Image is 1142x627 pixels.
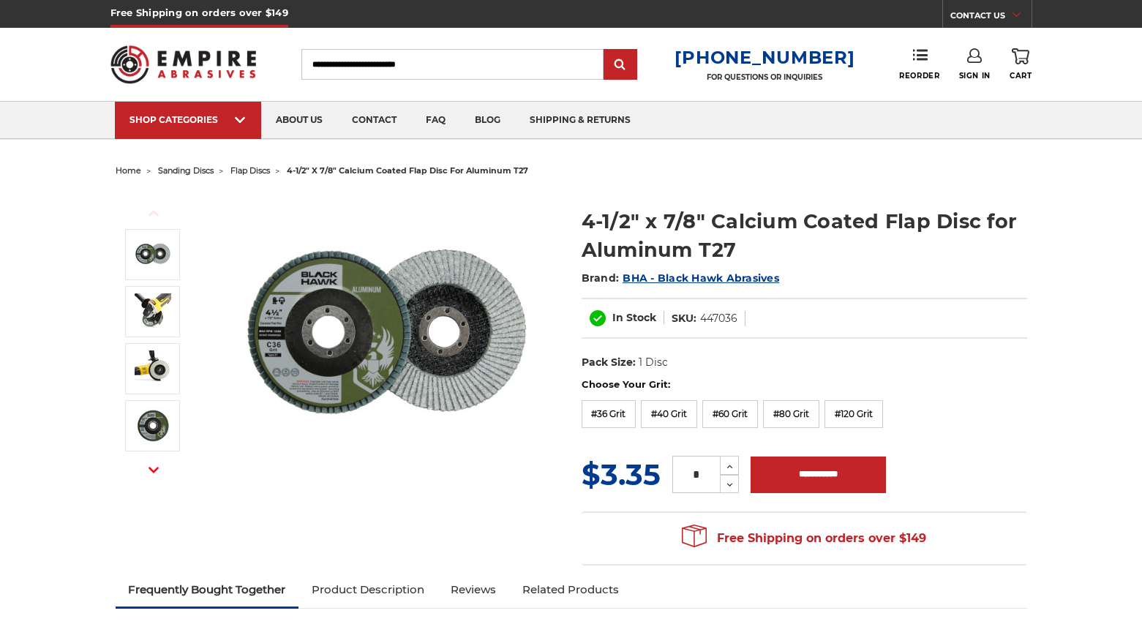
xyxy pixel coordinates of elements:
[129,114,247,125] div: SHOP CATEGORIES
[582,457,661,492] span: $3.35
[672,311,696,326] dt: SKU:
[437,574,509,606] a: Reviews
[135,236,171,273] img: BHA 4-1/2" x 7/8" Aluminum Flap Disc
[639,355,668,370] dd: 1 Disc
[675,47,854,68] a: [PHONE_NUMBER]
[582,378,1027,392] label: Choose Your Grit:
[509,574,632,606] a: Related Products
[606,50,635,80] input: Submit
[158,165,214,176] a: sanding discs
[298,574,437,606] a: Product Description
[116,165,141,176] a: home
[582,207,1027,264] h1: 4-1/2" x 7/8" Calcium Coated Flap Disc for Aluminum T27
[136,454,171,486] button: Next
[675,72,854,82] p: FOR QUESTIONS OR INQUIRIES
[460,102,515,139] a: blog
[136,198,171,229] button: Previous
[1010,48,1032,80] a: Cart
[623,271,779,285] a: BHA - Black Hawk Abrasives
[582,271,620,285] span: Brand:
[337,102,411,139] a: contact
[899,48,939,80] a: Reorder
[135,293,171,330] img: angle grinder disc for aluminum
[110,36,257,93] img: Empire Abrasives
[135,350,171,387] img: aluminum flap disc with stearate
[116,574,299,606] a: Frequently Bought Together
[261,102,337,139] a: about us
[959,71,991,80] span: Sign In
[411,102,460,139] a: faq
[700,311,737,326] dd: 447036
[287,165,528,176] span: 4-1/2" x 7/8" calcium coated flap disc for aluminum t27
[135,408,171,444] img: 4.5 inch flap disc for grinding aluminum
[682,524,926,553] span: Free Shipping on orders over $149
[899,71,939,80] span: Reorder
[1010,71,1032,80] span: Cart
[612,311,656,324] span: In Stock
[241,192,533,484] img: BHA 4-1/2" x 7/8" Aluminum Flap Disc
[230,165,270,176] a: flap discs
[515,102,645,139] a: shipping & returns
[582,355,636,370] dt: Pack Size:
[950,7,1032,28] a: CONTACT US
